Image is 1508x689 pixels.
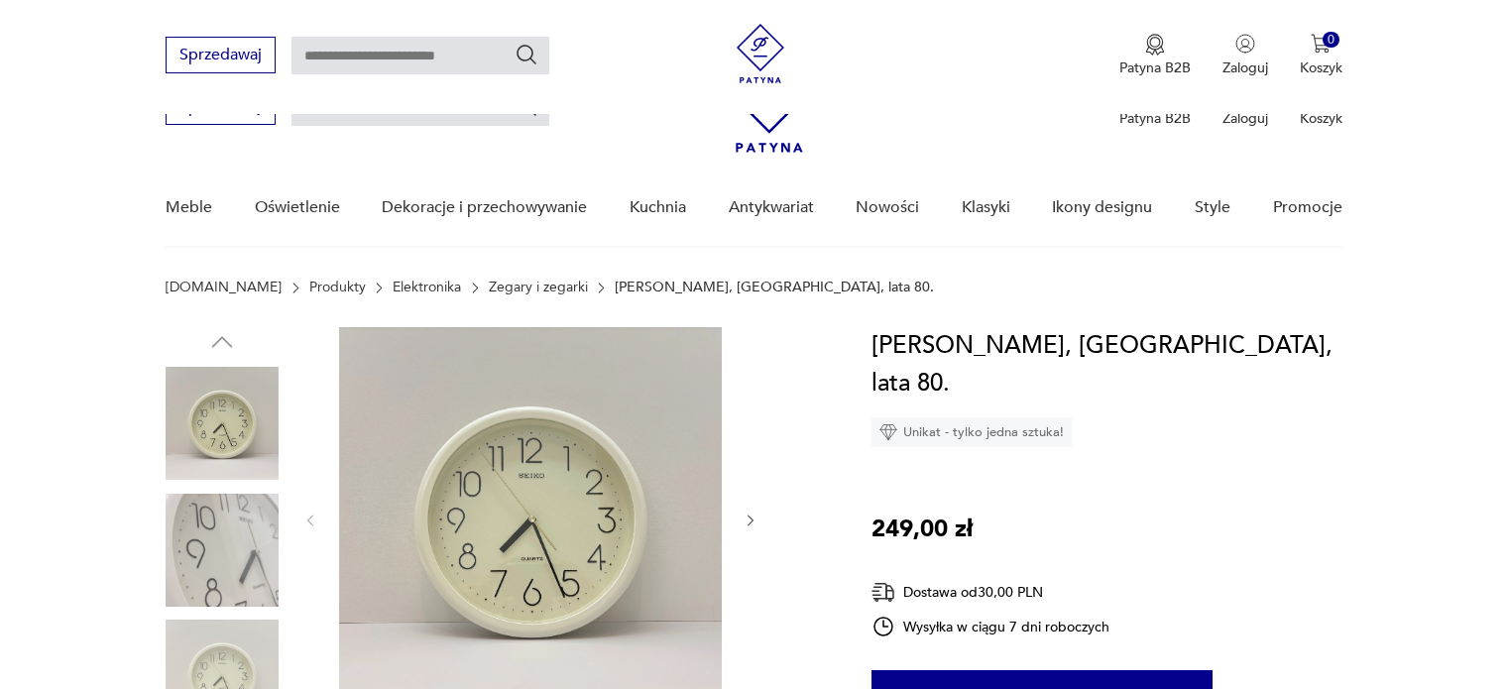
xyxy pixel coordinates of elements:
[1145,34,1165,56] img: Ikona medalu
[1311,34,1331,54] img: Ikona koszyka
[1300,109,1342,128] p: Koszyk
[856,170,919,246] a: Nowości
[393,280,461,295] a: Elektronika
[166,494,279,607] img: Zdjęcie produktu Zegar Seiko, Japonia, lata 80.
[1222,34,1268,77] button: Zaloguj
[515,43,538,66] button: Szukaj
[255,170,340,246] a: Oświetlenie
[630,170,686,246] a: Kuchnia
[1222,58,1268,77] p: Zaloguj
[1300,34,1342,77] button: 0Koszyk
[615,280,934,295] p: [PERSON_NAME], [GEOGRAPHIC_DATA], lata 80.
[166,367,279,480] img: Zdjęcie produktu Zegar Seiko, Japonia, lata 80.
[871,580,895,605] img: Ikona dostawy
[1195,170,1230,246] a: Style
[1119,109,1191,128] p: Patyna B2B
[729,170,814,246] a: Antykwariat
[1222,109,1268,128] p: Zaloguj
[879,423,897,441] img: Ikona diamentu
[1119,58,1191,77] p: Patyna B2B
[166,50,276,63] a: Sprzedawaj
[1119,34,1191,77] a: Ikona medaluPatyna B2B
[166,101,276,115] a: Sprzedawaj
[871,511,973,548] p: 249,00 zł
[1300,58,1342,77] p: Koszyk
[731,24,790,83] img: Patyna - sklep z meblami i dekoracjami vintage
[871,327,1342,402] h1: [PERSON_NAME], [GEOGRAPHIC_DATA], lata 80.
[871,615,1109,638] div: Wysyłka w ciągu 7 dni roboczych
[871,580,1109,605] div: Dostawa od 30,00 PLN
[166,170,212,246] a: Meble
[962,170,1010,246] a: Klasyki
[1119,34,1191,77] button: Patyna B2B
[489,280,588,295] a: Zegary i zegarki
[166,280,282,295] a: [DOMAIN_NAME]
[1273,170,1342,246] a: Promocje
[1323,32,1339,49] div: 0
[871,417,1072,447] div: Unikat - tylko jedna sztuka!
[1235,34,1255,54] img: Ikonka użytkownika
[166,37,276,73] button: Sprzedawaj
[1052,170,1152,246] a: Ikony designu
[382,170,587,246] a: Dekoracje i przechowywanie
[309,280,366,295] a: Produkty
